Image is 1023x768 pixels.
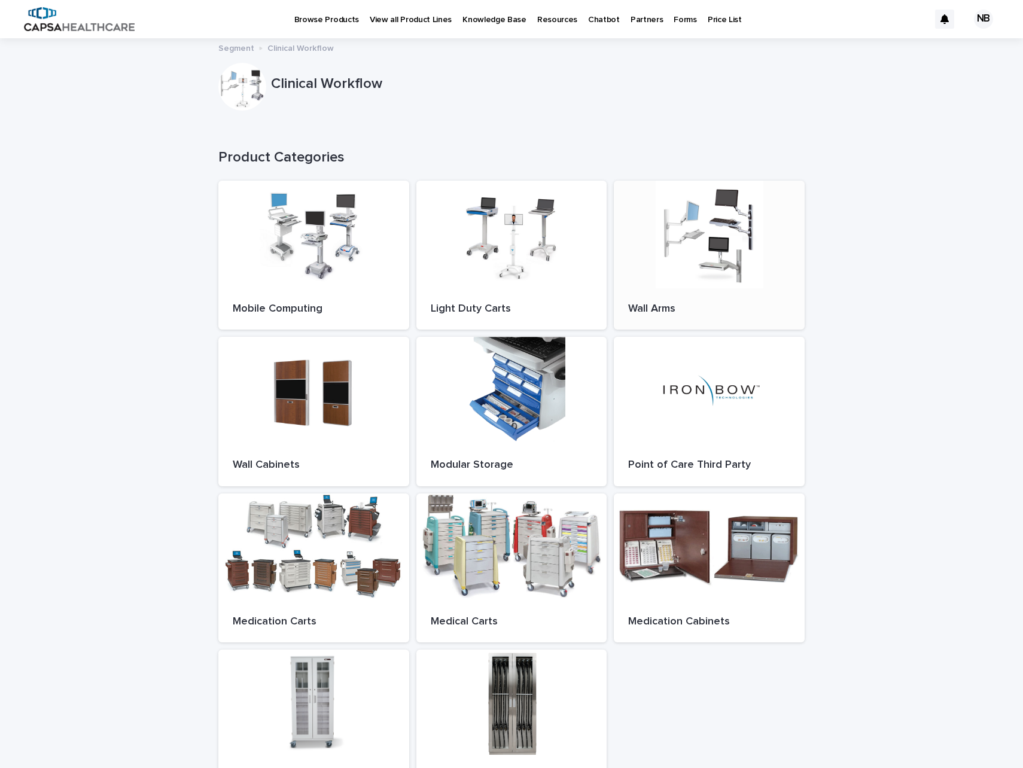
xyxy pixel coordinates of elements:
[614,493,805,643] a: Medication Cabinets
[431,303,593,316] p: Light Duty Carts
[614,337,805,486] a: Point of Care Third Party
[218,337,409,486] a: Wall Cabinets
[218,493,409,643] a: Medication Carts
[218,41,254,54] p: Segment
[431,615,593,629] p: Medical Carts
[416,493,607,643] a: Medical Carts
[974,10,993,29] div: NB
[614,181,805,330] a: Wall Arms
[628,459,790,472] p: Point of Care Third Party
[218,149,805,166] h1: Product Categories
[233,459,395,472] p: Wall Cabinets
[431,459,593,472] p: Modular Storage
[628,615,790,629] p: Medication Cabinets
[416,181,607,330] a: Light Duty Carts
[233,615,395,629] p: Medication Carts
[271,75,800,93] p: Clinical Workflow
[416,337,607,486] a: Modular Storage
[24,7,135,31] img: B5p4sRfuTuC72oLToeu7
[628,303,790,316] p: Wall Arms
[218,181,409,330] a: Mobile Computing
[267,41,334,54] p: Clinical Workflow
[233,303,395,316] p: Mobile Computing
